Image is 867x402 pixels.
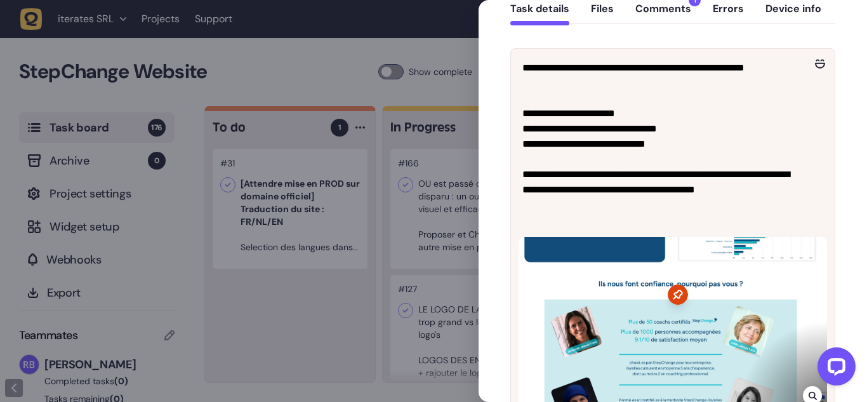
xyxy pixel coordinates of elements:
button: Comments [635,3,691,25]
button: Task details [510,3,569,25]
button: Errors [713,3,744,25]
button: Device info [765,3,821,25]
iframe: LiveChat chat widget [807,342,861,396]
button: Files [591,3,614,25]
